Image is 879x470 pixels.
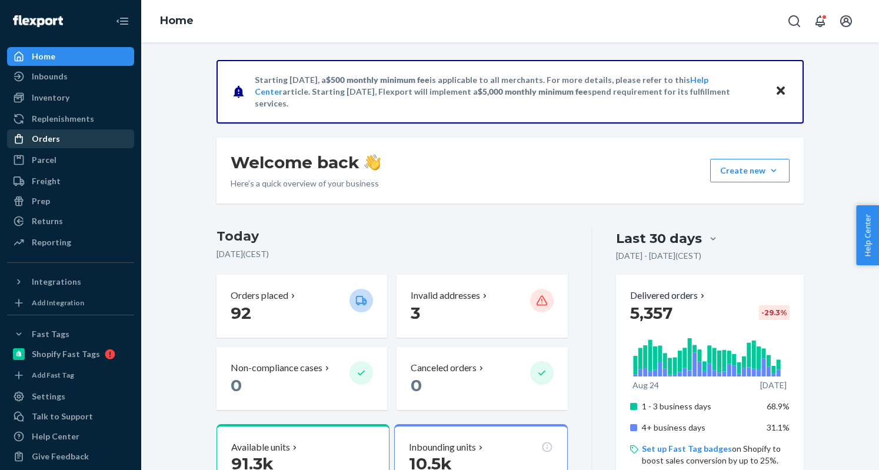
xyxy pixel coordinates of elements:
[411,303,420,323] span: 3
[856,205,879,265] button: Help Center
[7,109,134,128] a: Replenishments
[231,289,288,302] p: Orders placed
[32,370,74,380] div: Add Fast Tag
[411,289,480,302] p: Invalid addresses
[411,375,422,395] span: 0
[759,305,790,320] div: -29.3 %
[32,276,81,288] div: Integrations
[7,212,134,231] a: Returns
[411,361,477,375] p: Canceled orders
[616,250,701,262] p: [DATE] - [DATE] ( CEST )
[7,88,134,107] a: Inventory
[7,272,134,291] button: Integrations
[7,192,134,211] a: Prep
[7,67,134,86] a: Inbounds
[32,71,68,82] div: Inbounds
[231,303,251,323] span: 92
[808,9,832,33] button: Open notifications
[783,9,806,33] button: Open Search Box
[32,51,55,62] div: Home
[7,447,134,466] button: Give Feedback
[397,347,567,410] button: Canceled orders 0
[760,379,787,391] p: [DATE]
[32,154,56,166] div: Parcel
[397,275,567,338] button: Invalid addresses 3
[478,86,588,96] span: $5,000 monthly minimum fee
[32,133,60,145] div: Orders
[7,368,134,382] a: Add Fast Tag
[7,387,134,406] a: Settings
[32,391,65,402] div: Settings
[111,9,134,33] button: Close Navigation
[326,75,429,85] span: $500 monthly minimum fee
[32,348,100,360] div: Shopify Fast Tags
[642,401,758,412] p: 1 - 3 business days
[834,9,858,33] button: Open account menu
[217,347,387,410] button: Non-compliance cases 0
[632,379,659,391] p: Aug 24
[231,441,290,454] p: Available units
[231,178,381,189] p: Here’s a quick overview of your business
[32,113,94,125] div: Replenishments
[710,159,790,182] button: Create new
[32,175,61,187] div: Freight
[13,15,63,27] img: Flexport logo
[364,154,381,171] img: hand-wave emoji
[616,229,702,248] div: Last 30 days
[231,361,322,375] p: Non-compliance cases
[32,431,79,442] div: Help Center
[642,443,790,466] p: on Shopify to boost sales conversion by up to 25%.
[7,407,134,426] a: Talk to Support
[217,227,568,246] h3: Today
[32,411,93,422] div: Talk to Support
[32,195,50,207] div: Prep
[7,151,134,169] a: Parcel
[32,215,63,227] div: Returns
[231,375,242,395] span: 0
[32,298,84,308] div: Add Integration
[642,444,732,454] a: Set up Fast Tag badges
[217,275,387,338] button: Orders placed 92
[32,328,69,340] div: Fast Tags
[255,74,764,109] p: Starting [DATE], a is applicable to all merchants. For more details, please refer to this article...
[217,248,568,260] p: [DATE] ( CEST )
[409,441,476,454] p: Inbounding units
[767,422,790,432] span: 31.1%
[7,233,134,252] a: Reporting
[7,129,134,148] a: Orders
[7,47,134,66] a: Home
[767,401,790,411] span: 68.9%
[7,172,134,191] a: Freight
[32,92,69,104] div: Inventory
[642,422,758,434] p: 4+ business days
[7,345,134,364] a: Shopify Fast Tags
[7,296,134,310] a: Add Integration
[7,427,134,446] a: Help Center
[7,325,134,344] button: Fast Tags
[630,289,707,302] button: Delivered orders
[630,303,672,323] span: 5,357
[773,83,788,100] button: Close
[32,236,71,248] div: Reporting
[151,4,203,38] ol: breadcrumbs
[32,451,89,462] div: Give Feedback
[231,152,381,173] h1: Welcome back
[160,14,194,27] a: Home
